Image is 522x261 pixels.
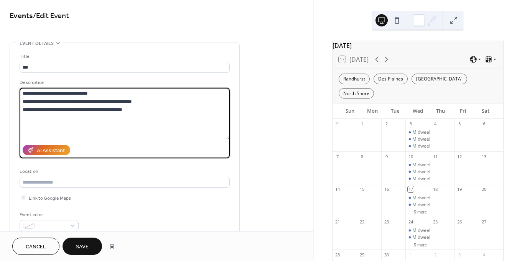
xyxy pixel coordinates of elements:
div: Tue [384,103,407,119]
div: 20 [481,186,487,192]
div: 29 [359,252,365,258]
div: 15 [359,186,365,192]
div: Midweek - MS [412,162,442,168]
div: Midweek - MS [405,202,430,208]
div: 14 [335,186,341,192]
div: Midweek - MS [412,129,442,136]
div: 25 [432,219,438,225]
div: Midweek - MS [412,202,442,208]
div: Midweek - MS [412,234,442,241]
div: [DATE] [333,41,503,50]
span: / Edit Event [33,8,69,23]
div: 12 [457,154,463,159]
div: 17 [408,186,413,192]
div: Midweek - MS [405,162,430,168]
div: Wed [407,103,429,119]
button: Save [63,238,102,255]
div: 7 [335,154,341,159]
div: 24 [408,219,413,225]
span: Save [76,243,89,251]
div: Sun [339,103,361,119]
div: 16 [384,186,389,192]
div: 13 [481,154,487,159]
div: Midweek - HS [405,176,430,182]
div: 6 [481,121,487,127]
div: 4 [432,121,438,127]
button: Cancel [12,238,59,255]
span: Cancel [26,243,46,251]
div: Location [20,167,228,176]
div: 22 [359,219,365,225]
div: [GEOGRAPHIC_DATA] [412,74,467,84]
div: 1 [408,252,413,258]
div: 3 [457,252,463,258]
div: AI Assistant [37,147,65,155]
button: AI Assistant [23,145,70,155]
div: 23 [384,219,389,225]
div: Midweek - MS/HS [405,195,430,201]
div: Sat [474,103,497,119]
div: Midweek - MS [405,169,430,175]
div: 28 [335,252,341,258]
a: Events [10,8,33,23]
div: 11 [432,154,438,159]
div: Midweek - MS/HS [412,195,450,201]
button: 5 more [411,241,430,248]
div: 3 [408,121,413,127]
div: 2 [432,252,438,258]
div: Thu [429,103,452,119]
div: 19 [457,186,463,192]
div: Midweek - MS [405,136,430,143]
div: 9 [384,154,389,159]
div: 10 [408,154,413,159]
div: 1 [359,121,365,127]
div: 30 [384,252,389,258]
div: Midweek - HS [412,143,441,149]
div: 5 [457,121,463,127]
div: Midweek - MS [405,129,430,136]
span: Event details [20,39,54,48]
div: 8 [359,154,365,159]
div: 21 [335,219,341,225]
div: Midweek - HS [412,176,441,182]
div: Description [20,79,228,87]
div: 26 [457,219,463,225]
div: Mon [361,103,384,119]
div: Event color [20,211,77,219]
div: Des Plaines [374,74,408,84]
div: Midweek - MS [412,136,442,143]
div: 27 [481,219,487,225]
button: 5 more [411,208,430,215]
div: 31 [335,121,341,127]
div: 4 [481,252,487,258]
div: Randhurst [339,74,370,84]
div: Midweek - MS [412,169,442,175]
span: Link to Google Maps [29,194,71,202]
div: 18 [432,186,438,192]
div: Midweek - HS [405,143,430,149]
div: 2 [384,121,389,127]
div: Title [20,53,228,61]
div: Midweek - MS/HS [412,227,450,234]
div: Midweek - MS [405,234,430,241]
div: Midweek - MS/HS [405,227,430,234]
div: Fri [452,103,474,119]
div: North Shore [339,88,374,99]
